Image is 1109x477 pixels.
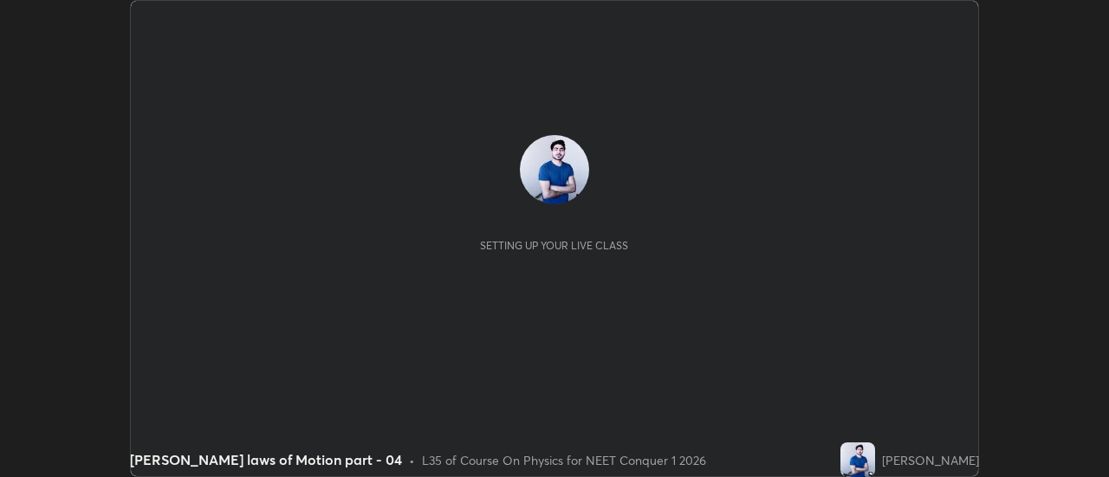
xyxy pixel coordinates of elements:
img: 3 [520,135,589,204]
div: L35 of Course On Physics for NEET Conquer 1 2026 [422,451,706,469]
img: 3 [840,442,875,477]
div: [PERSON_NAME] [882,451,979,469]
div: • [409,451,415,469]
div: [PERSON_NAME] laws of Motion part - 04 [130,449,402,470]
div: Setting up your live class [480,239,628,252]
